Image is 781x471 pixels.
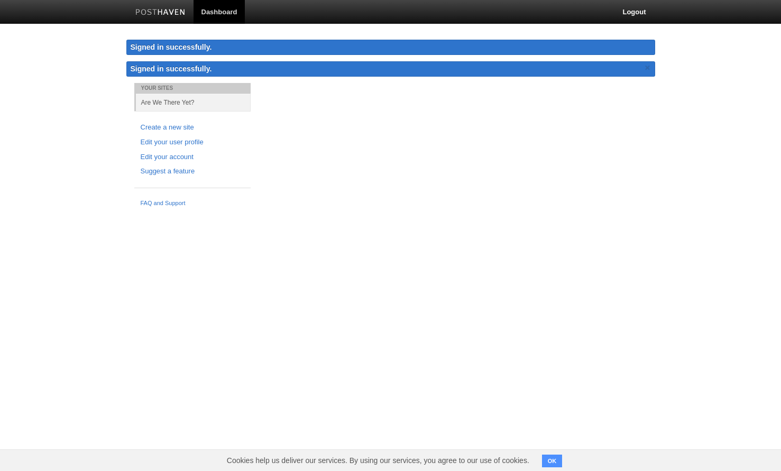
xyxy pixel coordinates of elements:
[141,166,244,177] a: Suggest a feature
[542,455,563,467] button: OK
[134,83,251,94] li: Your Sites
[643,61,653,75] a: ×
[141,152,244,163] a: Edit your account
[135,9,186,17] img: Posthaven-bar
[126,40,655,55] div: Signed in successfully.
[141,137,244,148] a: Edit your user profile
[131,64,212,73] span: Signed in successfully.
[141,122,244,133] a: Create a new site
[141,199,244,208] a: FAQ and Support
[216,450,540,471] span: Cookies help us deliver our services. By using our services, you agree to our use of cookies.
[136,94,251,111] a: Are We There Yet?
